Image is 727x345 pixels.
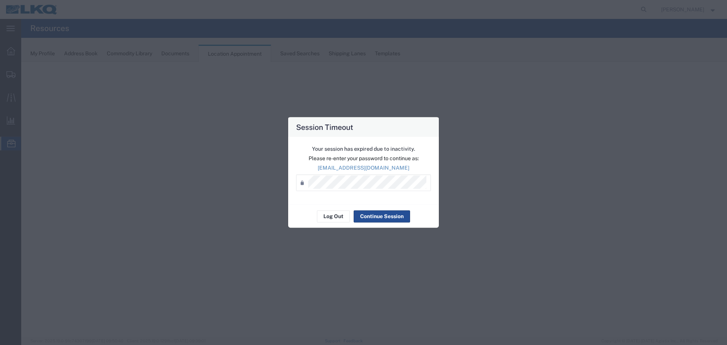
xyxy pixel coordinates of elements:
p: [EMAIL_ADDRESS][DOMAIN_NAME] [296,164,431,172]
p: Your session has expired due to inactivity. [296,145,431,153]
h4: Session Timeout [296,121,353,132]
button: Continue Session [354,210,410,222]
p: Please re-enter your password to continue as: [296,154,431,162]
button: Log Out [317,210,350,222]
